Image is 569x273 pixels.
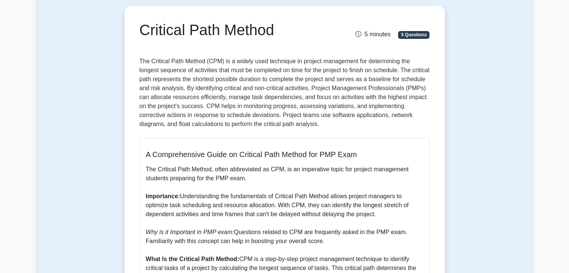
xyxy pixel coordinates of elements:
[146,193,180,199] b: Importance:
[146,256,239,262] b: What Is the Critical Path Method:
[355,31,390,37] span: 5 minutes
[398,31,429,39] span: 5 Questions
[140,21,330,39] h1: Critical Path Method
[146,229,234,235] i: Why is it Important in PMP exam:
[140,57,430,132] p: The Critical Path Method (CPM) is a widely used technique in project management for determining t...
[146,150,423,159] h5: A Comprehensive Guide on Critical Path Method for PMP Exam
